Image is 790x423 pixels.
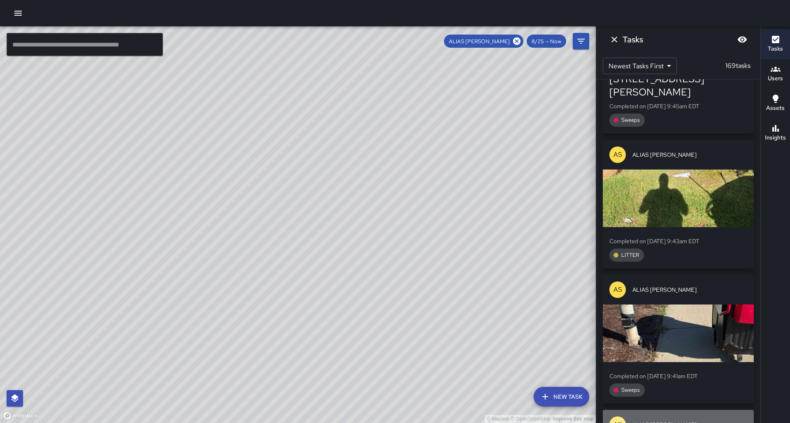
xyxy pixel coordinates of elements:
span: Sweeps [616,116,645,123]
p: AS [613,150,622,160]
h6: Tasks [768,44,783,53]
span: ALIAS [PERSON_NAME] [632,151,747,159]
button: Users [761,59,790,89]
button: New Task [534,387,589,407]
h6: Insights [765,133,786,142]
button: Dismiss [606,31,623,48]
p: AS [613,285,622,295]
span: 8/25 — Now [527,38,566,45]
button: ASALIAS [PERSON_NAME]Completed on [DATE] 9:41am EDTSweeps [603,275,754,403]
span: LITTER [616,251,644,258]
button: Assets [761,89,790,119]
span: ALIAS [PERSON_NAME] [444,38,515,45]
p: 169 tasks [722,61,754,71]
h6: Tasks [623,33,643,46]
div: ALIAS [PERSON_NAME] [444,35,523,48]
div: [STREET_ADDRESS][PERSON_NAME] [609,72,747,99]
h6: Users [768,74,783,83]
div: Newest Tasks First [603,58,677,74]
span: Sweeps [616,386,645,393]
span: ALIAS [PERSON_NAME] [632,286,747,294]
button: Blur [734,31,750,48]
p: Completed on [DATE] 9:41am EDT [609,372,747,380]
button: Tasks [761,30,790,59]
button: Insights [761,119,790,148]
p: Completed on [DATE] 9:43am EDT [609,237,747,245]
button: ASALIAS [PERSON_NAME]Completed on [DATE] 9:43am EDTLITTER [603,140,754,268]
p: Completed on [DATE] 9:45am EDT [609,102,747,110]
h6: Assets [766,104,785,113]
button: Filters [573,33,589,49]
